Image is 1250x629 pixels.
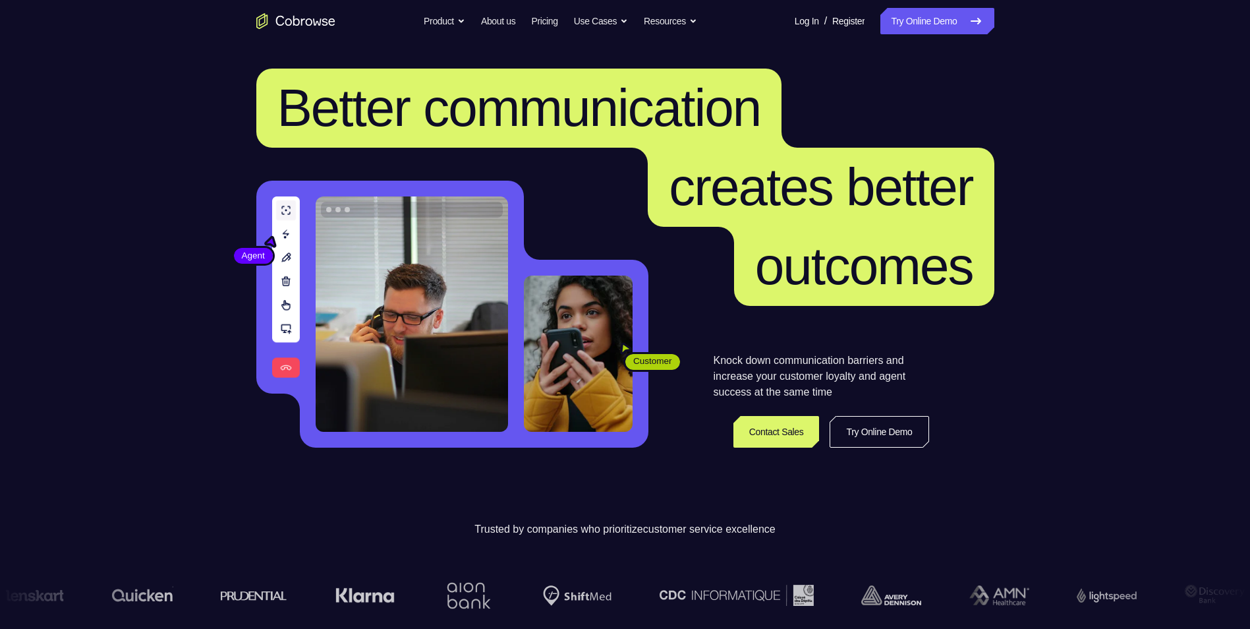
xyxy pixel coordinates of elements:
[574,8,628,34] button: Use Cases
[824,13,827,29] span: /
[221,590,287,601] img: prudential
[644,8,697,34] button: Resources
[861,585,921,605] img: avery-dennison
[442,569,496,622] img: Aion Bank
[795,8,819,34] a: Log In
[733,416,820,448] a: Contact Sales
[643,524,776,535] span: customer service excellence
[714,353,929,400] p: Knock down communication barriers and increase your customer loyalty and agent success at the sam...
[481,8,515,34] a: About us
[543,585,611,606] img: Shiftmed
[524,276,633,432] img: A customer holding their phone
[969,585,1029,606] img: AMN Healthcare
[880,8,994,34] a: Try Online Demo
[830,416,928,448] a: Try Online Demo
[832,8,865,34] a: Register
[755,237,973,295] span: outcomes
[531,8,557,34] a: Pricing
[669,158,973,216] span: creates better
[256,13,335,29] a: Go to the home page
[424,8,465,34] button: Product
[316,196,508,432] img: A customer support agent talking on the phone
[660,585,814,605] img: CDC Informatique
[335,587,395,603] img: Klarna
[277,78,761,137] span: Better communication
